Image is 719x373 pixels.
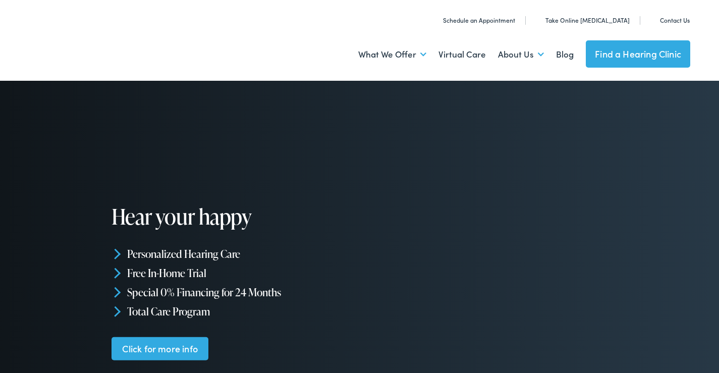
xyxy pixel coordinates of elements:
li: Personalized Hearing Care [112,244,363,263]
li: Free In-Home Trial [112,263,363,283]
a: Blog [556,36,574,73]
a: Virtual Care [438,36,486,73]
a: About Us [498,36,544,73]
a: Click for more info [112,337,209,360]
img: utility icon [649,15,656,25]
a: Contact Us [649,16,690,24]
a: What We Offer [358,36,426,73]
img: utility icon [534,15,541,25]
a: Schedule an Appointment [432,16,515,24]
a: Find a Hearing Clinic [586,40,690,68]
li: Special 0% Financing for 24 Months [112,283,363,302]
h1: Hear your happy [112,205,363,228]
li: Total Care Program [112,301,363,321]
img: utility icon [432,15,439,25]
a: Take Online [MEDICAL_DATA] [534,16,630,24]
